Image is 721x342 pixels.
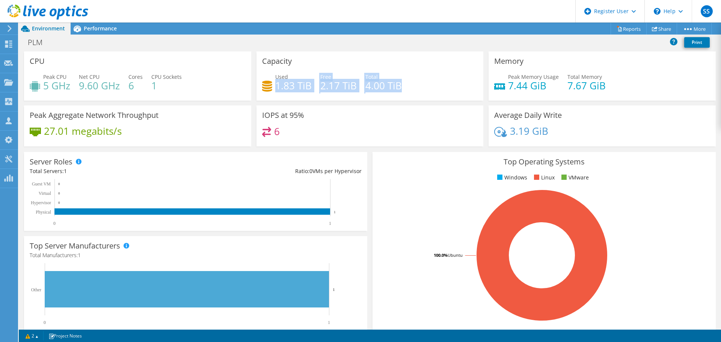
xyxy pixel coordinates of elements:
[365,73,378,80] span: Total
[31,287,41,292] text: Other
[495,173,527,182] li: Windows
[329,221,331,226] text: 1
[32,181,51,187] text: Guest VM
[560,173,589,182] li: VMware
[508,81,559,90] h4: 7.44 GiB
[334,210,336,214] text: 1
[43,331,87,340] a: Project Notes
[30,242,120,250] h3: Top Server Manufacturers
[196,167,362,175] div: Ratio: VMs per Hypervisor
[43,81,70,90] h4: 5 GHz
[611,23,647,35] a: Reports
[275,73,288,80] span: Used
[44,320,46,325] text: 0
[510,127,548,135] h4: 3.19 GiB
[30,167,196,175] div: Total Servers:
[43,73,66,80] span: Peak CPU
[64,167,67,175] span: 1
[58,191,60,195] text: 0
[494,57,523,65] h3: Memory
[434,252,448,258] tspan: 100.0%
[44,127,122,135] h4: 27.01 megabits/s
[378,158,710,166] h3: Top Operating Systems
[20,331,44,340] a: 2
[58,182,60,186] text: 0
[494,111,562,119] h3: Average Daily Write
[32,25,65,32] span: Environment
[508,73,559,80] span: Peak Memory Usage
[701,5,713,17] span: SS
[30,57,45,65] h3: CPU
[36,209,51,215] text: Physical
[151,81,182,90] h4: 1
[30,251,362,259] h4: Total Manufacturers:
[328,320,330,325] text: 1
[78,252,81,259] span: 1
[684,37,710,48] a: Print
[333,287,335,292] text: 1
[567,81,606,90] h4: 7.67 GiB
[275,81,312,90] h4: 1.83 TiB
[31,200,51,205] text: Hypervisor
[24,38,54,47] h1: PLM
[309,167,312,175] span: 0
[39,191,51,196] text: Virtual
[30,111,158,119] h3: Peak Aggregate Network Throughput
[262,111,304,119] h3: IOPS at 95%
[677,23,712,35] a: More
[654,8,661,15] svg: \n
[30,158,72,166] h3: Server Roles
[53,221,56,226] text: 0
[567,73,602,80] span: Total Memory
[128,73,143,80] span: Cores
[532,173,555,182] li: Linux
[365,81,402,90] h4: 4.00 TiB
[320,81,357,90] h4: 2.17 TiB
[646,23,677,35] a: Share
[58,201,60,205] text: 0
[128,81,143,90] h4: 6
[274,127,280,136] h4: 6
[84,25,117,32] span: Performance
[448,252,463,258] tspan: Ubuntu
[320,73,331,80] span: Free
[79,73,100,80] span: Net CPU
[262,57,292,65] h3: Capacity
[79,81,120,90] h4: 9.60 GHz
[151,73,182,80] span: CPU Sockets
